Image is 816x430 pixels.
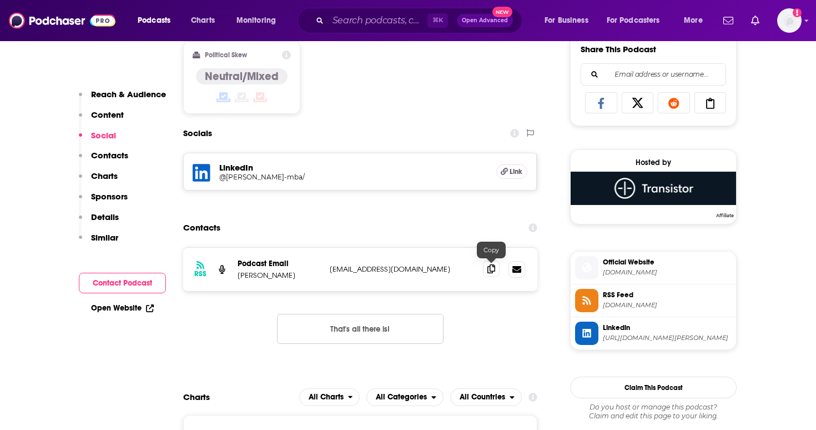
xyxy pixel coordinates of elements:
[219,162,487,173] h5: LinkedIn
[622,92,654,113] a: Share on X/Twitter
[79,109,124,130] button: Content
[79,232,118,253] button: Similar
[450,388,522,406] button: open menu
[299,388,360,406] button: open menu
[236,13,276,28] span: Monitoring
[575,289,732,312] a: RSS Feed[DOMAIN_NAME]
[427,13,448,28] span: ⌘ K
[366,388,444,406] h2: Categories
[575,322,732,345] a: Linkedin[URL][DOMAIN_NAME][PERSON_NAME]
[191,13,215,28] span: Charts
[79,212,119,232] button: Details
[238,259,321,268] p: Podcast Email
[570,403,737,412] span: Do you host or manage this podcast?
[585,92,617,113] a: Share on Facebook
[492,7,512,17] span: New
[183,217,220,238] h2: Contacts
[376,393,427,401] span: All Categories
[777,8,802,33] img: User Profile
[219,173,487,181] a: @[PERSON_NAME]-mba/
[777,8,802,33] span: Logged in as redsetterpr
[91,109,124,120] p: Content
[91,303,154,313] a: Open Website
[719,11,738,30] a: Show notifications dropdown
[537,12,602,29] button: open menu
[91,130,116,141] p: Social
[570,377,737,398] button: Claim This Podcast
[79,273,166,293] button: Contact Podcast
[793,8,802,17] svg: Add a profile image
[91,212,119,222] p: Details
[603,268,732,277] span: linkedin.com
[194,269,206,278] h3: RSS
[462,18,508,23] span: Open Advanced
[747,11,764,30] a: Show notifications dropdown
[545,13,588,28] span: For Business
[450,388,522,406] h2: Countries
[238,271,321,280] p: [PERSON_NAME]
[308,8,533,33] div: Search podcasts, credits, & more...
[581,44,656,54] h3: Share This Podcast
[79,171,118,191] button: Charts
[590,64,717,85] input: Email address or username...
[299,388,360,406] h2: Platforms
[603,323,732,333] span: Linkedin
[79,89,166,109] button: Reach & Audience
[600,12,676,29] button: open menu
[183,123,212,144] h2: Socials
[777,8,802,33] button: Show profile menu
[570,403,737,421] div: Claim and edit this page to your liking.
[603,301,732,309] span: feeds.transistor.fm
[496,164,527,179] a: Link
[603,334,732,342] span: https://www.linkedin.com/in/jane-bernhard-mba/
[571,172,736,217] a: Transistor
[575,256,732,279] a: Official Website[DOMAIN_NAME]
[79,150,128,171] button: Contacts
[477,242,506,258] div: Copy
[330,264,474,274] p: [EMAIL_ADDRESS][DOMAIN_NAME]
[684,13,703,28] span: More
[581,63,726,86] div: Search followers
[571,172,736,205] img: Transistor
[309,393,344,401] span: All Charts
[607,13,660,28] span: For Podcasters
[328,12,427,29] input: Search podcasts, credits, & more...
[510,167,522,176] span: Link
[219,173,397,181] h5: @[PERSON_NAME]-mba/
[91,89,166,99] p: Reach & Audience
[460,393,505,401] span: All Countries
[603,257,732,267] span: Official Website
[91,150,128,161] p: Contacts
[229,12,290,29] button: open menu
[91,232,118,243] p: Similar
[694,92,727,113] a: Copy Link
[277,314,444,344] button: Nothing here.
[676,12,717,29] button: open menu
[91,171,118,181] p: Charts
[79,191,128,212] button: Sponsors
[714,212,736,219] span: Affiliate
[138,13,170,28] span: Podcasts
[183,392,210,402] h2: Charts
[366,388,444,406] button: open menu
[79,130,116,151] button: Social
[130,12,185,29] button: open menu
[9,10,115,31] img: Podchaser - Follow, Share and Rate Podcasts
[571,158,736,167] div: Hosted by
[603,290,732,300] span: RSS Feed
[184,12,221,29] a: Charts
[457,14,513,27] button: Open AdvancedNew
[205,51,247,59] h2: Political Skew
[205,69,279,83] h4: Neutral/Mixed
[91,191,128,202] p: Sponsors
[658,92,690,113] a: Share on Reddit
